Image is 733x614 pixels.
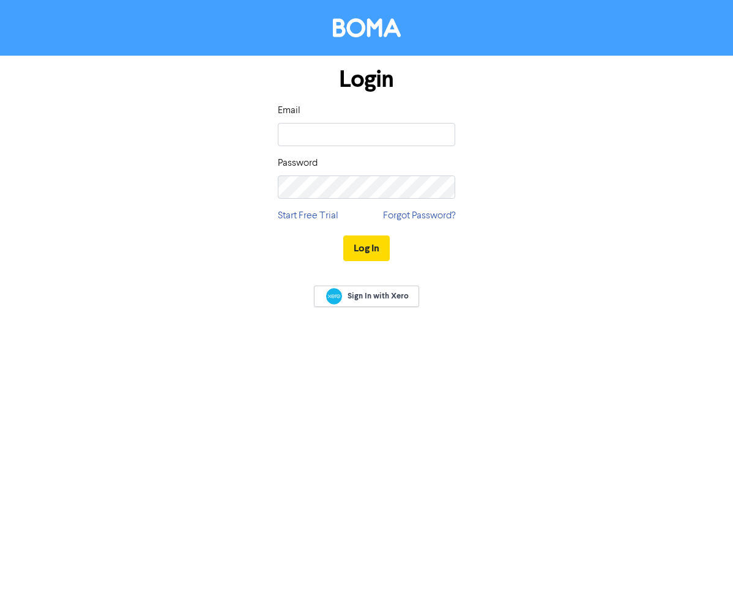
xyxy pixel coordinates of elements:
[348,290,409,301] span: Sign In with Xero
[343,235,390,261] button: Log In
[278,103,300,118] label: Email
[278,209,338,223] a: Start Free Trial
[383,209,455,223] a: Forgot Password?
[314,286,419,307] a: Sign In with Xero
[278,65,455,94] h1: Login
[333,18,401,37] img: BOMA Logo
[326,288,342,305] img: Xero logo
[278,156,318,171] label: Password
